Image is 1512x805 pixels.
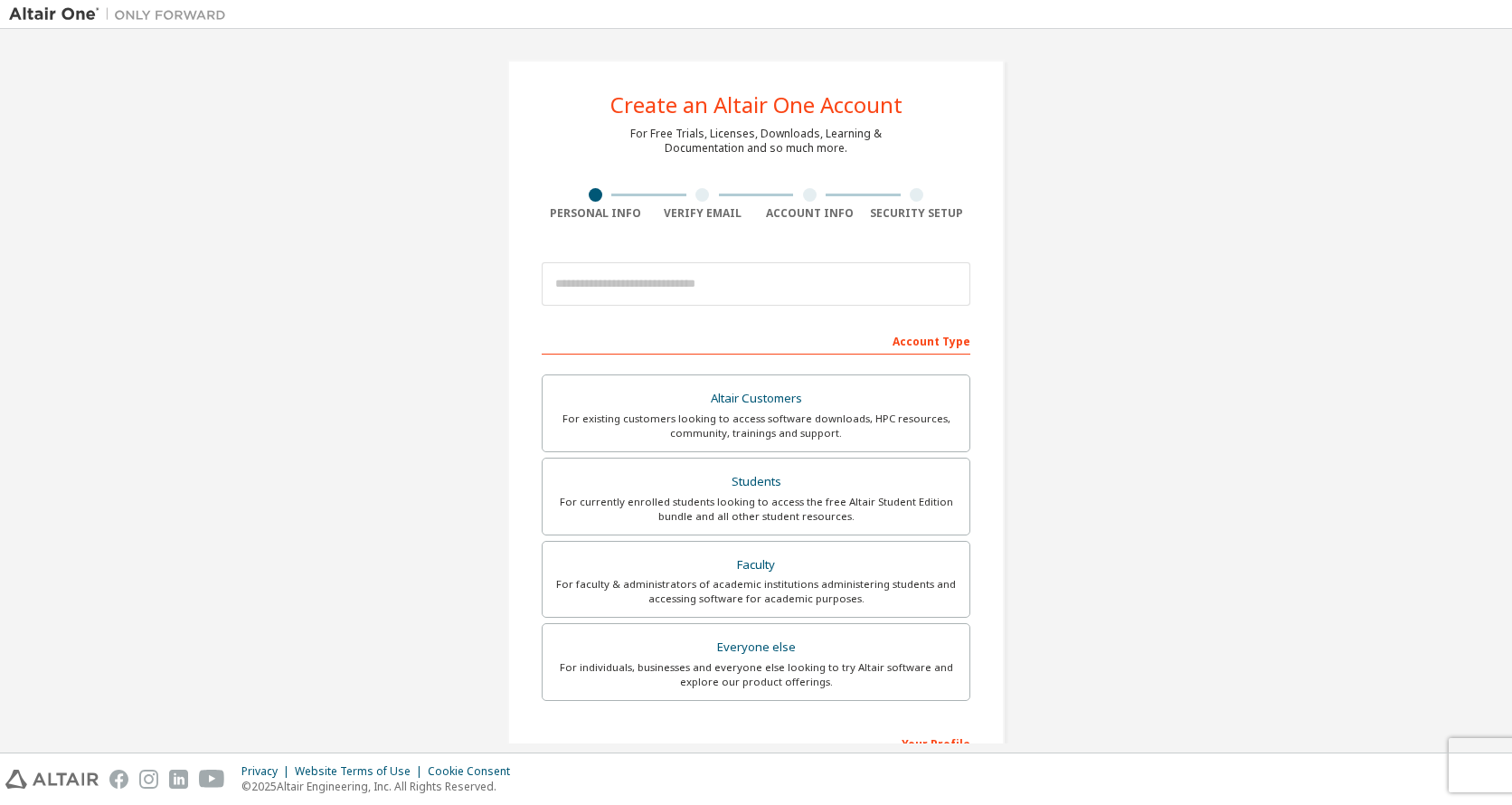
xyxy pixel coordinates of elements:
[553,412,959,440] div: For existing customers looking to access software downloads, HPC resources, community, trainings ...
[553,635,959,660] div: Everyone else
[542,206,649,221] div: Personal Info
[109,770,128,789] img: facebook.svg
[428,764,521,779] div: Cookie Consent
[553,495,959,524] div: For currently enrolled students looking to access the free Altair Student Edition bundle and all ...
[5,770,99,789] img: altair_logo.svg
[553,660,959,689] div: For individuals, businesses and everyone else looking to try Altair software and explore our prod...
[553,577,959,606] div: For faculty & administrators of academic institutions administering students and accessing softwa...
[649,206,757,221] div: Verify Email
[295,764,428,779] div: Website Terms of Use
[553,553,959,578] div: Faculty
[756,206,864,221] div: Account Info
[241,779,521,794] p: © 2025 Altair Engineering, Inc. All Rights Reserved.
[553,469,959,495] div: Students
[542,728,970,757] div: Your Profile
[139,770,158,789] img: instagram.svg
[542,326,970,355] div: Account Type
[553,386,959,412] div: Altair Customers
[241,764,295,779] div: Privacy
[610,94,902,116] div: Create an Altair One Account
[199,770,225,789] img: youtube.svg
[630,127,882,156] div: For Free Trials, Licenses, Downloads, Learning & Documentation and so much more.
[864,206,971,221] div: Security Setup
[9,5,235,24] img: Altair One
[169,770,188,789] img: linkedin.svg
